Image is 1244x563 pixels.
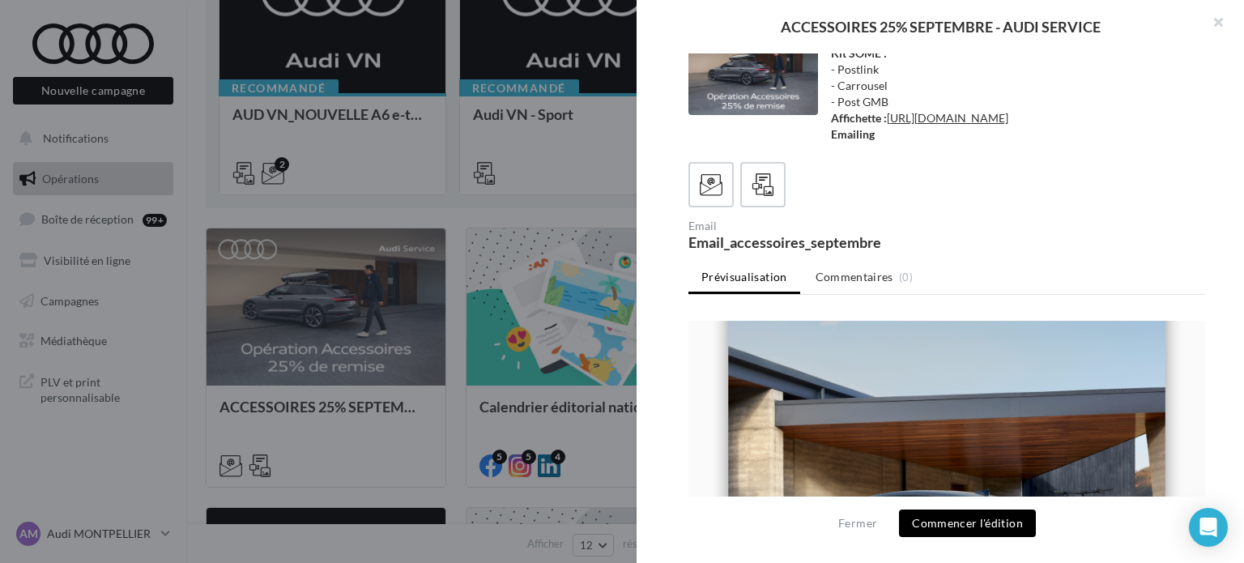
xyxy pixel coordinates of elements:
[688,235,940,250] div: Email_accessoires_septembre
[688,220,940,232] div: Email
[887,111,1008,125] a: [URL][DOMAIN_NAME]
[899,271,913,284] span: (0)
[1189,508,1228,547] div: Open Intercom Messenger
[831,111,887,125] strong: Affichette :
[831,127,875,141] strong: Emailing
[832,514,884,533] button: Fermer
[816,269,893,285] span: Commentaires
[899,510,1036,537] button: Commencer l'édition
[831,46,887,60] strong: Kit SOME :
[831,45,1193,143] div: - Postlink - Carrousel - Post GMB
[662,19,1218,34] div: ACCESSOIRES 25% SEPTEMBRE - AUDI SERVICE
